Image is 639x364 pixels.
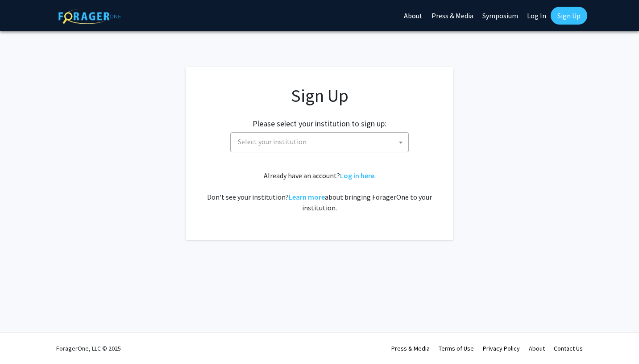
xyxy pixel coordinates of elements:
[203,85,436,106] h1: Sign Up
[238,137,307,146] span: Select your institution
[230,132,409,152] span: Select your institution
[340,171,374,180] a: Log in here
[439,344,474,352] a: Terms of Use
[58,8,121,24] img: ForagerOne Logo
[551,7,587,25] a: Sign Up
[391,344,430,352] a: Press & Media
[253,119,386,129] h2: Please select your institution to sign up:
[203,170,436,213] div: Already have an account? . Don't see your institution? about bringing ForagerOne to your institut...
[56,333,121,364] div: ForagerOne, LLC © 2025
[529,344,545,352] a: About
[554,344,583,352] a: Contact Us
[483,344,520,352] a: Privacy Policy
[234,133,408,151] span: Select your institution
[289,192,325,201] a: Learn more about bringing ForagerOne to your institution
